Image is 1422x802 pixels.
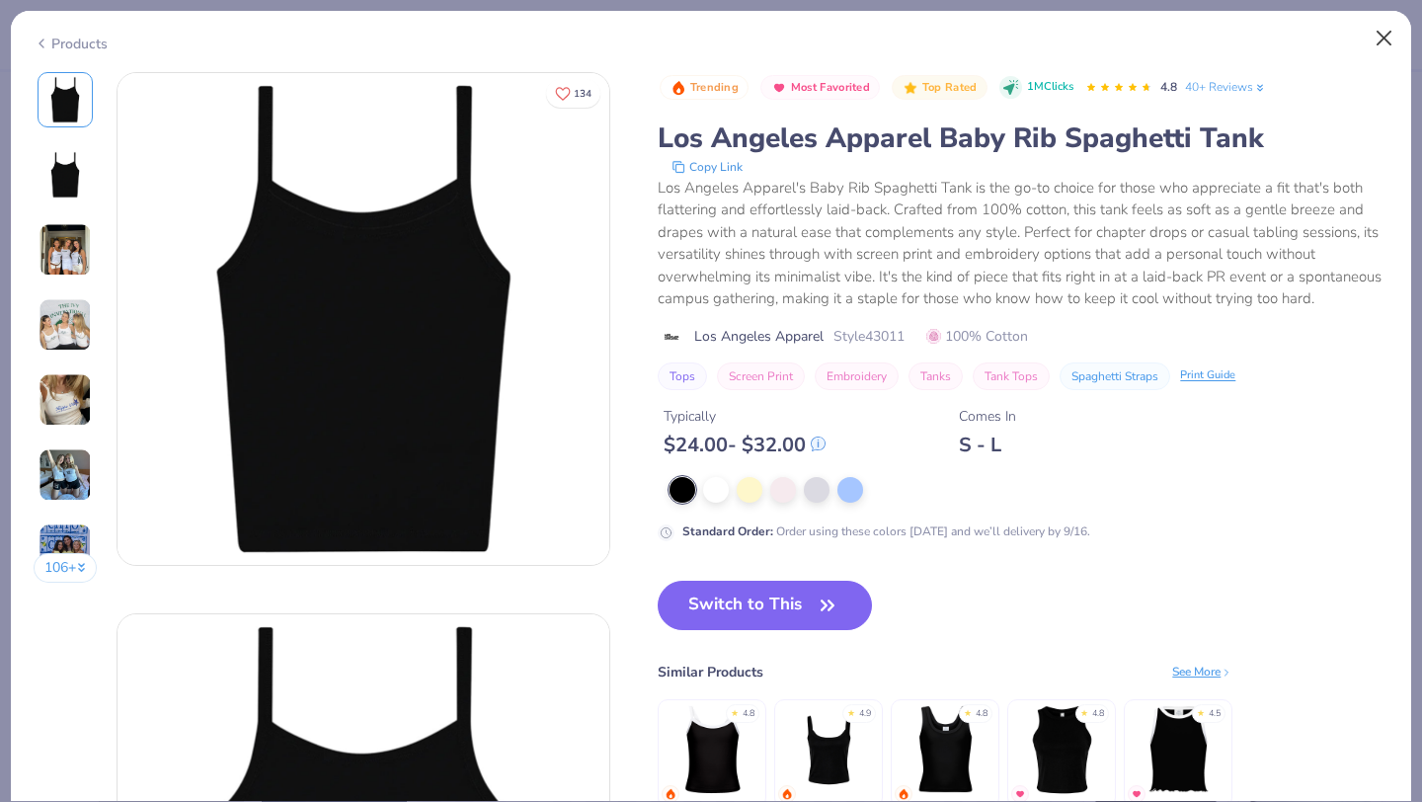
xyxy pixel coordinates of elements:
[671,80,686,96] img: Trending sort
[1014,788,1026,800] img: MostFav.gif
[892,75,987,101] button: Badge Button
[791,82,870,93] span: Most Favorited
[666,157,749,177] button: copy to clipboard
[1185,78,1267,96] a: 40+ Reviews
[39,223,92,277] img: User generated content
[1209,707,1221,721] div: 4.5
[39,373,92,427] img: User generated content
[973,362,1050,390] button: Tank Tops
[118,73,609,565] img: Front
[898,788,909,800] img: trending.gif
[682,522,1090,540] div: Order using these colors [DATE] and we’ll delivery by 9/16.
[41,151,89,199] img: Back
[665,788,676,800] img: trending.gif
[1027,79,1073,96] span: 1M Clicks
[660,75,749,101] button: Badge Button
[1160,79,1177,95] span: 4.8
[760,75,880,101] button: Badge Button
[34,34,108,54] div: Products
[658,581,872,630] button: Switch to This
[1172,663,1232,681] div: See More
[41,76,89,123] img: Front
[815,362,899,390] button: Embroidery
[964,707,972,715] div: ★
[546,79,600,108] button: Like
[658,662,763,682] div: Similar Products
[903,80,918,96] img: Top Rated sort
[781,788,793,800] img: trending.gif
[959,433,1016,457] div: S - L
[39,448,92,502] img: User generated content
[1131,788,1143,800] img: MostFav.gif
[782,702,876,796] img: Bella Canvas Ladies' Micro Ribbed Scoop Tank
[959,406,1016,427] div: Comes In
[1015,702,1109,796] img: Bella + Canvas Ladies' Micro Ribbed Racerback Tank
[658,120,1388,157] div: Los Angeles Apparel Baby Rib Spaghetti Tank
[743,707,754,721] div: 4.8
[1180,367,1235,384] div: Print Guide
[666,702,759,796] img: Fresh Prints Cali Camisole Top
[1366,20,1403,57] button: Close
[1080,707,1088,715] div: ★
[717,362,805,390] button: Screen Print
[771,80,787,96] img: Most Favorited sort
[922,82,978,93] span: Top Rated
[574,89,592,99] span: 134
[664,433,826,457] div: $ 24.00 - $ 32.00
[664,406,826,427] div: Typically
[39,523,92,577] img: User generated content
[899,702,992,796] img: Fresh Prints Sunset Blvd Ribbed Scoop Tank Top
[976,707,987,721] div: 4.8
[658,177,1388,310] div: Los Angeles Apparel's Baby Rib Spaghetti Tank is the go-to choice for those who appreciate a fit ...
[1092,707,1104,721] div: 4.8
[39,298,92,352] img: User generated content
[908,362,963,390] button: Tanks
[1085,72,1152,104] div: 4.8 Stars
[690,82,739,93] span: Trending
[1132,702,1225,796] img: Fresh Prints Sasha Crop Top
[694,326,824,347] span: Los Angeles Apparel
[731,707,739,715] div: ★
[859,707,871,721] div: 4.9
[1197,707,1205,715] div: ★
[34,553,98,583] button: 106+
[658,362,707,390] button: Tops
[833,326,905,347] span: Style 43011
[1060,362,1170,390] button: Spaghetti Straps
[682,523,773,539] strong: Standard Order :
[847,707,855,715] div: ★
[658,329,684,345] img: brand logo
[926,326,1028,347] span: 100% Cotton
